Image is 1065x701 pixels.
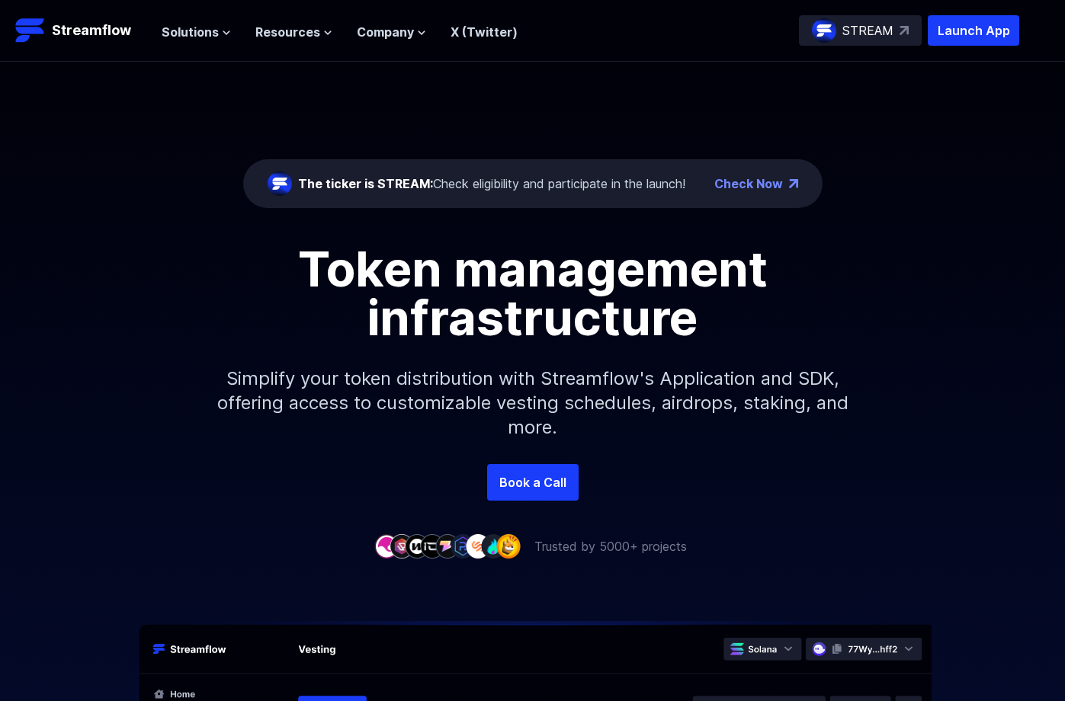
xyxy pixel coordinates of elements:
img: company-5 [435,534,460,558]
a: Check Now [714,174,783,193]
img: top-right-arrow.svg [900,26,909,35]
img: company-9 [496,534,521,558]
a: X (Twitter) [451,24,518,40]
div: Check eligibility and participate in the launch! [298,174,685,193]
button: Solutions [162,23,231,41]
img: company-6 [451,534,475,558]
img: company-2 [390,534,414,558]
img: company-8 [481,534,505,558]
button: Company [357,23,426,41]
button: Launch App [928,15,1019,46]
p: STREAM [842,21,893,40]
a: STREAM [799,15,922,46]
img: streamflow-logo-circle.png [268,171,292,196]
a: Streamflow [15,15,146,46]
img: company-3 [405,534,429,558]
img: streamflow-logo-circle.png [812,18,836,43]
p: Streamflow [52,20,131,41]
span: Company [357,23,414,41]
img: Streamflow Logo [15,15,46,46]
img: company-4 [420,534,444,558]
span: Solutions [162,23,219,41]
p: Trusted by 5000+ projects [534,537,687,555]
img: company-1 [374,534,399,558]
a: Book a Call [487,464,579,501]
img: company-7 [466,534,490,558]
p: Simplify your token distribution with Streamflow's Application and SDK, offering access to custom... [205,342,861,464]
span: Resources [255,23,320,41]
h1: Token management infrastructure [190,245,876,342]
button: Resources [255,23,332,41]
img: top-right-arrow.png [789,179,798,188]
span: The ticker is STREAM: [298,176,433,191]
